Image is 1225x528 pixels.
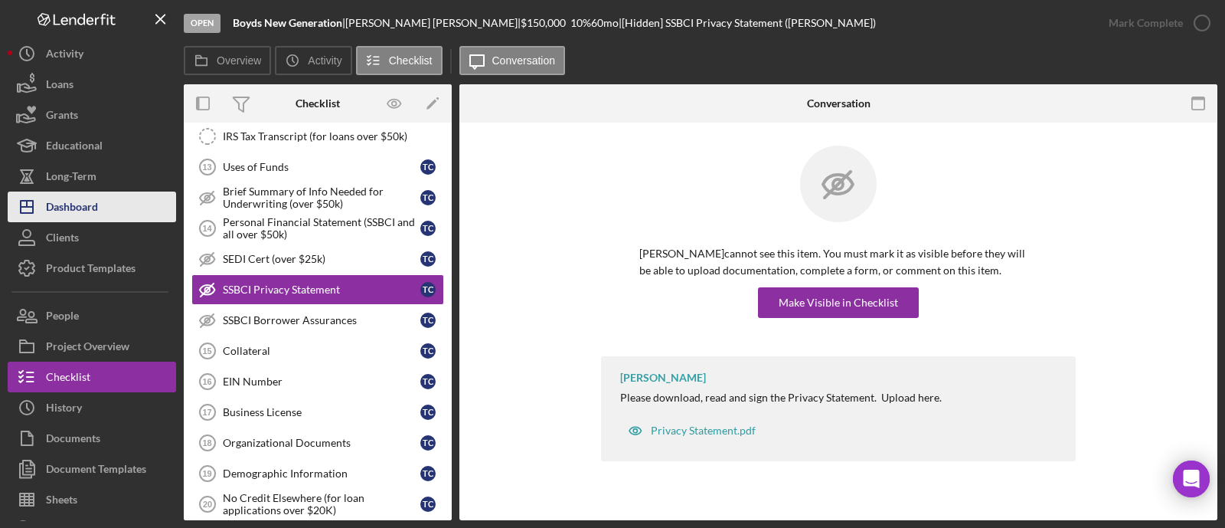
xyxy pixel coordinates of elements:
[420,221,436,236] div: T C
[459,46,566,75] button: Conversation
[191,336,444,366] a: 15CollateralTC
[191,489,444,520] a: 20No Credit Elsewhere (for loan applications over $20K)TC
[345,17,521,29] div: [PERSON_NAME] [PERSON_NAME] |
[758,287,919,318] button: Make Visible in Checklist
[223,130,443,143] div: IRS Tax Transcript (for loans over $50k)
[202,469,211,478] tspan: 19
[8,100,176,130] a: Grants
[191,274,444,305] a: SSBCI Privacy StatementTC
[296,97,340,110] div: Checklist
[1093,8,1217,38] button: Mark Complete
[191,428,444,458] a: 18Organizational DocumentsTC
[521,16,566,29] span: $150,000
[8,300,176,331] button: People
[223,161,420,173] div: Uses of Funds
[223,314,420,326] div: SSBCI Borrower Assurances
[223,284,420,296] div: SSBCI Privacy Statement
[275,46,351,75] button: Activity
[420,466,436,481] div: T C
[223,185,420,210] div: Brief Summary of Info Needed for Underwriting (over $50k)
[1173,461,1210,497] div: Open Intercom Messenger
[639,245,1037,280] p: [PERSON_NAME] cannot see this item. You must mark it as visible before they will be able to uploa...
[420,159,436,175] div: T C
[620,415,763,446] button: Privacy Statement.pdf
[191,182,444,213] a: Brief Summary of Info Needed for Underwriting (over $50k)TC
[223,406,420,418] div: Business License
[420,405,436,420] div: T C
[223,492,420,517] div: No Credit Elsewhere (for loan applications over $20K)
[420,313,436,328] div: T C
[46,192,98,226] div: Dashboard
[8,362,176,392] a: Checklist
[46,100,78,134] div: Grants
[8,484,176,515] button: Sheets
[191,121,444,152] a: IRS Tax Transcript (for loans over $50k)
[203,500,212,509] tspan: 20
[308,54,341,67] label: Activity
[46,161,96,195] div: Long-Term
[202,377,211,386] tspan: 16
[223,253,420,265] div: SEDI Cert (over $25k)
[46,300,79,335] div: People
[46,253,136,287] div: Product Templates
[223,467,420,480] div: Demographic Information
[184,46,271,75] button: Overview
[420,282,436,297] div: T C
[8,38,176,69] a: Activity
[591,17,619,29] div: 60 mo
[46,331,129,366] div: Project Overview
[191,305,444,336] a: SSBCI Borrower AssurancesTC
[492,54,556,67] label: Conversation
[8,222,176,253] button: Clients
[46,362,90,396] div: Checklist
[620,392,942,404] div: Please download, read and sign the Privacy Statement. Upload here.
[191,152,444,182] a: 13Uses of FundsTC
[8,253,176,284] button: Product Templates
[8,69,176,100] button: Loans
[202,162,211,172] tspan: 13
[620,372,706,384] div: [PERSON_NAME]
[8,423,176,454] button: Documents
[202,408,211,417] tspan: 17
[46,454,146,488] div: Document Templates
[420,190,436,205] div: T C
[570,17,591,29] div: 10 %
[223,345,420,357] div: Collateral
[8,331,176,362] button: Project Overview
[46,484,77,519] div: Sheets
[202,224,212,233] tspan: 14
[8,161,176,192] button: Long-Term
[223,376,420,388] div: EIN Number
[420,343,436,359] div: T C
[807,97,871,110] div: Conversation
[191,458,444,489] a: 19Demographic InformationTC
[619,17,876,29] div: | [Hidden] SSBCI Privacy Statement ([PERSON_NAME])
[420,374,436,389] div: T C
[46,130,103,165] div: Educational
[8,392,176,423] button: History
[8,192,176,222] button: Dashboard
[8,454,176,484] button: Document Templates
[46,69,73,103] div: Loans
[779,287,898,318] div: Make Visible in Checklist
[233,16,342,29] b: Boyds New Generation
[191,244,444,274] a: SEDI Cert (over $25k)TC
[202,346,211,356] tspan: 15
[46,423,100,457] div: Documents
[420,251,436,267] div: T C
[202,438,211,448] tspan: 18
[223,216,420,241] div: Personal Financial Statement (SSBCI and all over $50k)
[184,14,220,33] div: Open
[420,435,436,451] div: T C
[223,437,420,449] div: Organizational Documents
